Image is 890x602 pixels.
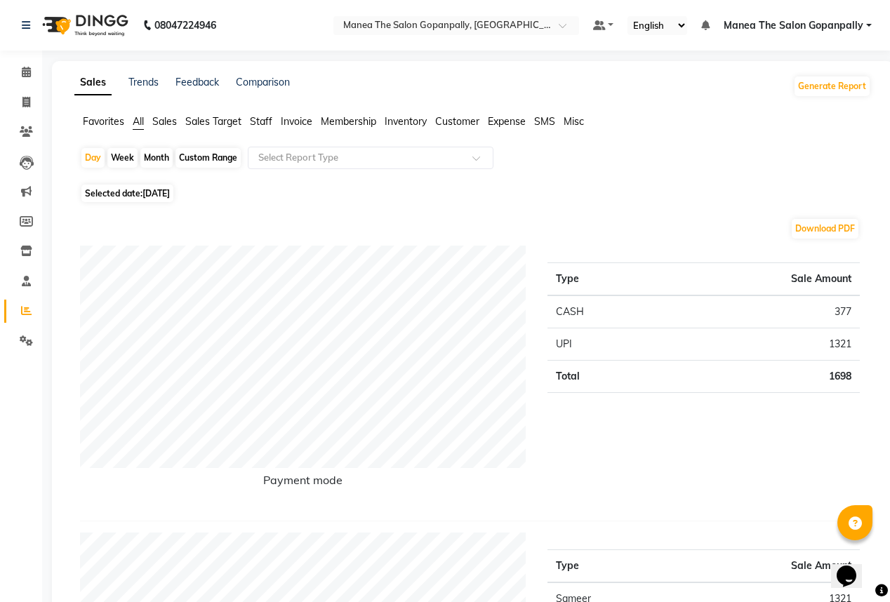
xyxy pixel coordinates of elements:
[385,115,427,128] span: Inventory
[250,115,272,128] span: Staff
[128,76,159,88] a: Trends
[488,115,526,128] span: Expense
[795,76,870,96] button: Generate Report
[175,76,219,88] a: Feedback
[154,6,216,45] b: 08047224946
[534,115,555,128] span: SMS
[185,115,241,128] span: Sales Target
[175,148,241,168] div: Custom Range
[547,263,663,296] th: Type
[236,76,290,88] a: Comparison
[142,188,170,199] span: [DATE]
[140,148,173,168] div: Month
[564,115,584,128] span: Misc
[80,474,526,493] h6: Payment mode
[720,550,860,583] th: Sale Amount
[831,546,876,588] iframe: chat widget
[321,115,376,128] span: Membership
[81,148,105,168] div: Day
[435,115,479,128] span: Customer
[107,148,138,168] div: Week
[662,295,860,328] td: 377
[547,328,663,361] td: UPI
[133,115,144,128] span: All
[724,18,863,33] span: Manea The Salon Gopanpally
[662,263,860,296] th: Sale Amount
[83,115,124,128] span: Favorites
[36,6,132,45] img: logo
[792,219,858,239] button: Download PDF
[547,550,720,583] th: Type
[547,361,663,393] td: Total
[152,115,177,128] span: Sales
[662,328,860,361] td: 1321
[81,185,173,202] span: Selected date:
[662,361,860,393] td: 1698
[547,295,663,328] td: CASH
[281,115,312,128] span: Invoice
[74,70,112,95] a: Sales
